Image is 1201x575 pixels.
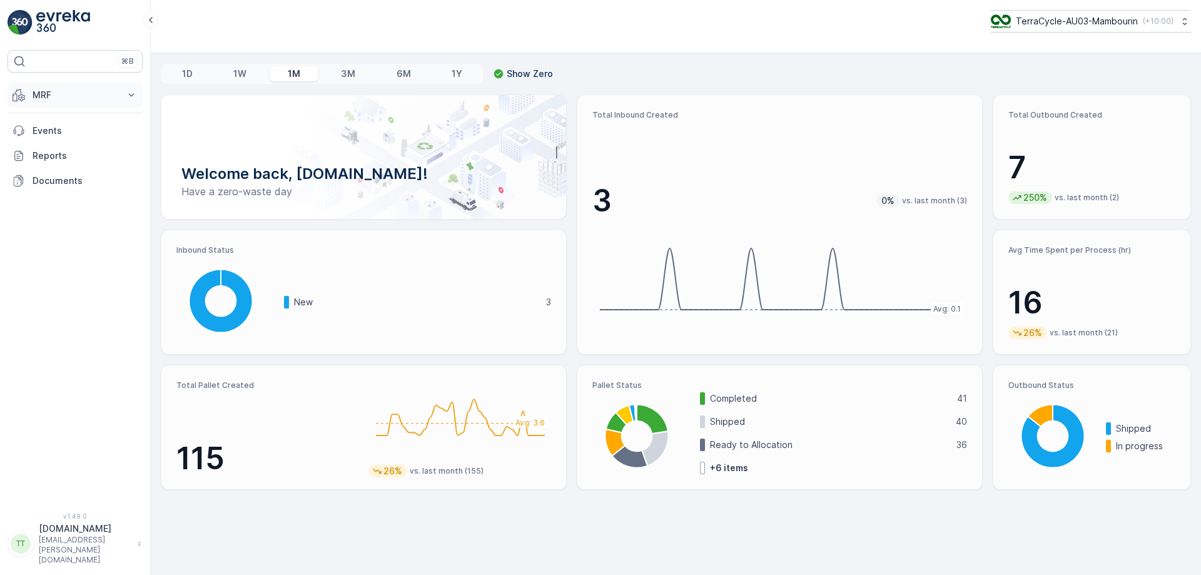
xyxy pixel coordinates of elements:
[1008,110,1175,120] p: Total Outbound Created
[1022,191,1048,204] p: 250%
[121,56,134,66] p: ⌘B
[8,83,143,108] button: MRF
[288,68,300,80] p: 1M
[991,14,1011,28] img: image_D6FFc8H.png
[8,168,143,193] a: Documents
[11,534,31,554] div: TT
[710,462,748,474] p: + 6 items
[1116,440,1175,452] p: In progress
[956,439,967,451] p: 36
[8,143,143,168] a: Reports
[1008,245,1175,255] p: Avg Time Spent per Process (hr)
[341,68,355,80] p: 3M
[957,392,967,405] p: 41
[1022,327,1043,339] p: 26%
[8,10,33,35] img: logo
[710,415,948,428] p: Shipped
[36,10,90,35] img: logo_light-DOdMpM7g.png
[902,196,967,206] p: vs. last month (3)
[1008,284,1175,322] p: 16
[33,125,138,137] p: Events
[991,10,1191,33] button: TerraCycle-AU03-Mambourin(+10:00)
[710,392,949,405] p: Completed
[507,68,553,80] p: Show Zero
[33,150,138,162] p: Reports
[1055,193,1119,203] p: vs. last month (2)
[176,440,358,477] p: 115
[880,195,896,207] p: 0%
[181,164,546,184] p: Welcome back, [DOMAIN_NAME]!
[39,522,131,535] p: [DOMAIN_NAME]
[397,68,411,80] p: 6M
[710,439,948,451] p: Ready to Allocation
[176,245,551,255] p: Inbound Status
[956,415,967,428] p: 40
[8,512,143,520] span: v 1.49.0
[33,89,118,101] p: MRF
[8,522,143,565] button: TT[DOMAIN_NAME][EMAIL_ADDRESS][PERSON_NAME][DOMAIN_NAME]
[592,380,967,390] p: Pallet Status
[39,535,131,565] p: [EMAIL_ADDRESS][PERSON_NAME][DOMAIN_NAME]
[382,465,403,477] p: 26%
[546,296,551,308] p: 3
[1116,422,1175,435] p: Shipped
[452,68,462,80] p: 1Y
[592,110,967,120] p: Total Inbound Created
[1143,16,1173,26] p: ( +10:00 )
[8,118,143,143] a: Events
[181,184,546,199] p: Have a zero-waste day
[182,68,193,80] p: 1D
[592,182,612,220] p: 3
[410,466,484,476] p: vs. last month (155)
[33,175,138,187] p: Documents
[1016,15,1138,28] p: TerraCycle-AU03-Mambourin
[176,380,358,390] p: Total Pallet Created
[1050,328,1118,338] p: vs. last month (21)
[294,296,538,308] p: New
[1008,380,1175,390] p: Outbound Status
[1008,149,1175,186] p: 7
[233,68,246,80] p: 1W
